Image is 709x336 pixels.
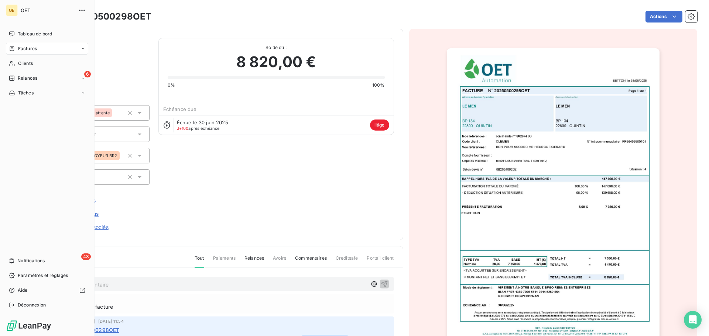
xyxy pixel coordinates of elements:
span: Solde dû : [168,44,385,51]
span: Tâches [18,90,34,96]
span: 0% [168,82,175,89]
span: Échue le 30 juin 2025 [177,119,228,125]
span: Avoirs [273,255,286,267]
span: OET [21,7,74,13]
span: 20250500298OET [72,326,119,334]
span: Relances [18,75,37,82]
span: Clients [18,60,33,67]
span: Creditsafe [336,255,358,267]
span: Paiements [213,255,236,267]
span: 43 [81,253,91,260]
span: Commentaires [295,255,327,267]
span: 100% [372,82,385,89]
img: Logo LeanPay [6,320,52,332]
span: 8 820,00 € [236,51,316,73]
span: après échéance [177,126,220,131]
span: litige [370,119,389,131]
span: [DATE] 11:54 [98,319,124,323]
button: Actions [645,11,682,22]
span: Factures [18,45,37,52]
h3: 20250500298OET [69,10,151,23]
span: Aide [18,287,28,294]
span: Échéance due [163,106,197,112]
span: J+100 [177,126,189,131]
span: Paramètres et réglages [18,272,68,279]
a: Aide [6,284,88,296]
span: CLEMEN [58,47,150,53]
span: 6 [84,71,91,77]
span: Notifications [17,257,45,264]
span: Déconnexion [18,302,46,308]
div: OE [6,4,18,16]
span: Relances [244,255,264,267]
span: Portail client [367,255,394,267]
div: Open Intercom Messenger [684,311,702,329]
span: Tableau de bord [18,31,52,37]
span: Tout [195,255,204,268]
